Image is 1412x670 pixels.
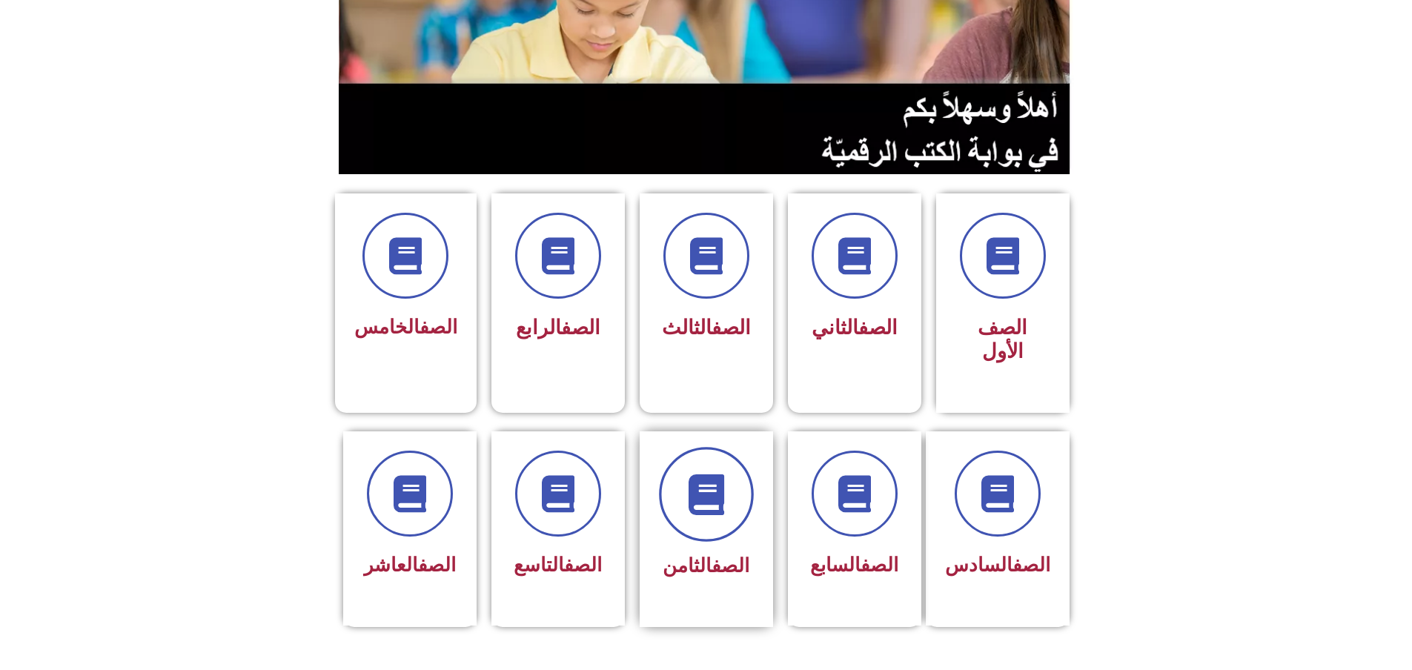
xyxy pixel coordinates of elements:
[516,316,600,339] span: الرابع
[663,554,749,577] span: الثامن
[858,316,898,339] a: الصف
[812,316,898,339] span: الثاني
[945,554,1050,576] span: السادس
[364,554,456,576] span: العاشر
[420,316,457,338] a: الصف
[1012,554,1050,576] a: الصف
[978,316,1027,363] span: الصف الأول
[354,316,457,338] span: الخامس
[861,554,898,576] a: الصف
[514,554,602,576] span: التاسع
[712,316,751,339] a: الصف
[418,554,456,576] a: الصف
[662,316,751,339] span: الثالث
[712,554,749,577] a: الصف
[810,554,898,576] span: السابع
[561,316,600,339] a: الصف
[564,554,602,576] a: الصف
